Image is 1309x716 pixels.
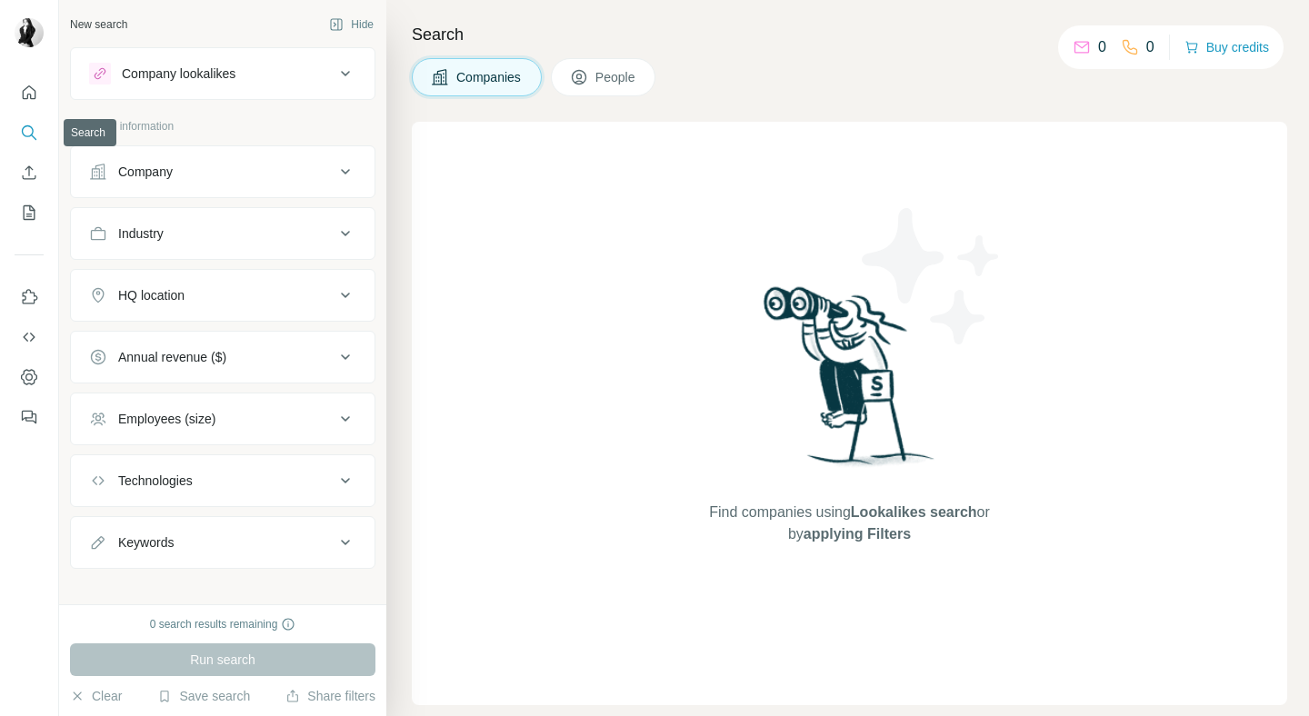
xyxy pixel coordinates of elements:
[118,286,185,304] div: HQ location
[118,410,215,428] div: Employees (size)
[15,18,44,47] img: Avatar
[118,533,174,552] div: Keywords
[71,273,375,317] button: HQ location
[71,397,375,441] button: Employees (size)
[71,212,375,255] button: Industry
[157,687,250,705] button: Save search
[15,321,44,353] button: Use Surfe API
[595,68,637,86] span: People
[755,282,944,484] img: Surfe Illustration - Woman searching with binoculars
[851,504,977,520] span: Lookalikes search
[70,16,127,33] div: New search
[15,401,44,433] button: Feedback
[15,196,44,229] button: My lists
[316,11,386,38] button: Hide
[118,348,226,366] div: Annual revenue ($)
[71,459,375,502] button: Technologies
[71,521,375,564] button: Keywords
[285,687,375,705] button: Share filters
[118,224,164,243] div: Industry
[1146,36,1154,58] p: 0
[15,281,44,313] button: Use Surfe on LinkedIn
[70,118,375,134] p: Company information
[704,502,994,545] span: Find companies using or by
[1184,35,1269,60] button: Buy credits
[71,335,375,379] button: Annual revenue ($)
[118,163,173,181] div: Company
[122,65,235,83] div: Company lookalikes
[15,76,44,109] button: Quick start
[850,194,1014,358] img: Surfe Illustration - Stars
[804,526,911,542] span: applying Filters
[71,52,375,95] button: Company lookalikes
[15,361,44,393] button: Dashboard
[118,472,193,490] div: Technologies
[70,687,122,705] button: Clear
[1098,36,1106,58] p: 0
[412,22,1287,47] h4: Search
[150,616,296,632] div: 0 search results remaining
[15,116,44,149] button: Search
[456,68,523,86] span: Companies
[15,156,44,189] button: Enrich CSV
[71,150,375,194] button: Company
